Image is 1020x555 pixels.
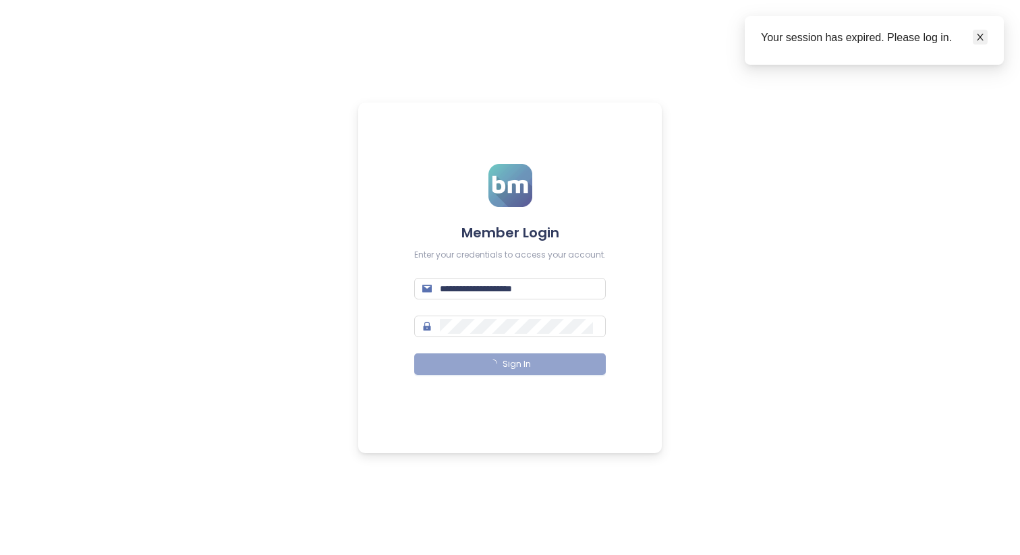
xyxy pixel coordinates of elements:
button: Sign In [414,353,606,375]
span: loading [488,359,498,368]
span: Sign In [503,358,531,371]
div: Your session has expired. Please log in. [761,30,988,46]
h4: Member Login [414,223,606,242]
img: logo [488,164,532,207]
span: close [975,32,985,42]
div: Enter your credentials to access your account. [414,249,606,262]
span: lock [422,322,432,331]
span: mail [422,284,432,293]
